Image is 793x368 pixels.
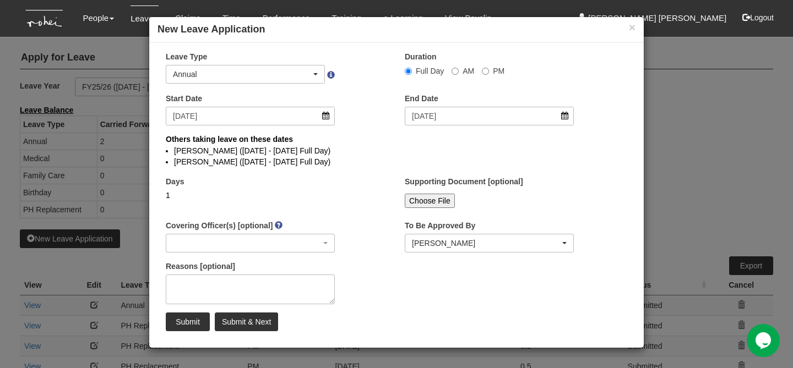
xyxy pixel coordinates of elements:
[463,67,474,75] span: AM
[405,107,574,125] input: d/m/yyyy
[405,220,475,231] label: To Be Approved By
[174,156,619,167] li: [PERSON_NAME] ([DATE] - [DATE] Full Day)
[166,93,202,104] label: Start Date
[405,51,437,62] label: Duration
[166,107,335,125] input: d/m/yyyy
[174,145,619,156] li: [PERSON_NAME] ([DATE] - [DATE] Full Day)
[405,234,574,252] button: Wen-Wei Chiang
[405,176,523,187] label: Supporting Document [optional]
[166,312,210,331] input: Submit
[157,24,265,35] b: New Leave Application
[493,67,504,75] span: PM
[166,51,207,62] label: Leave Type
[416,67,444,75] span: Full Day
[747,324,782,357] iframe: chat widget
[215,312,278,331] input: Submit & Next
[166,65,325,84] button: Annual
[405,93,438,104] label: End Date
[173,69,311,80] div: Annual
[412,238,560,249] div: [PERSON_NAME]
[629,21,636,33] button: ×
[166,220,273,231] label: Covering Officer(s) [optional]
[166,190,335,201] div: 1
[166,135,293,144] b: Others taking leave on these dates
[166,261,235,272] label: Reasons [optional]
[166,176,184,187] label: Days
[405,194,455,208] input: Choose File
